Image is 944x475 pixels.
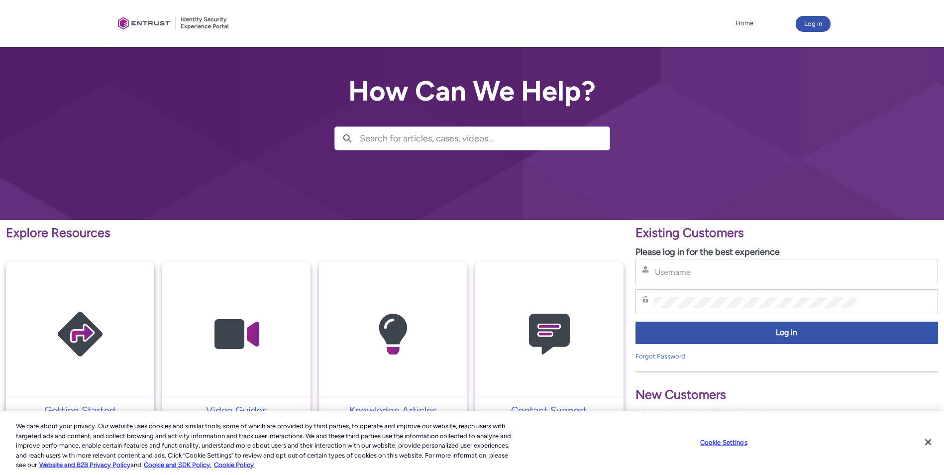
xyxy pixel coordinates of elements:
p: Contact Support [480,403,619,418]
p: Explore Resources [6,224,624,242]
img: Contact Support [502,281,597,388]
input: Search for articles, cases, videos... [360,127,610,150]
a: Home [733,16,756,31]
a: Video Guides [162,403,311,418]
a: Getting Started [6,403,154,418]
p: Please log in for the best experience [635,245,938,259]
button: Log in [635,322,938,344]
a: Contact Support [475,403,624,418]
a: Cookie and SDK Policy. [144,461,211,469]
p: Video Guides [167,403,306,418]
p: Knowledge Articles [324,403,462,418]
p: New Customers [635,385,938,404]
button: Log in [796,16,831,32]
button: Close [917,431,939,453]
a: Forgot Password [635,353,685,360]
button: Search [335,127,360,150]
a: More information about our cookie policy., opens in a new tab [39,461,130,469]
img: Video Guides [189,281,284,388]
img: Getting Started [33,281,127,388]
p: Existing Customers [635,224,938,242]
div: We care about your privacy. Our website uses cookies and similar tools, some of which are provide... [16,421,519,470]
p: Sign up and we'll be in touch [635,408,938,421]
a: Cookie Policy [214,461,254,469]
p: Getting Started [11,403,149,418]
button: Cookie Settings [693,433,755,453]
span: Log in [642,327,932,339]
a: Knowledge Articles [319,403,467,418]
h2: How Can We Help? [334,76,610,107]
input: Username [654,267,857,277]
img: Knowledge Articles [345,281,440,388]
a: here [666,409,684,420]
